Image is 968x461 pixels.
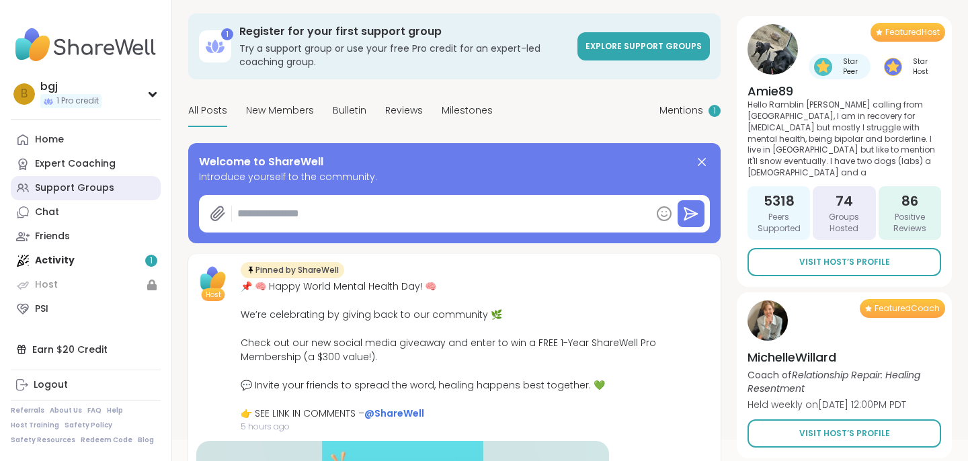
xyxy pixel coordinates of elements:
span: Explore support groups [586,40,702,52]
div: Expert Coaching [35,157,116,171]
div: Chat [35,206,59,219]
a: PSI [11,297,161,321]
div: Support Groups [35,181,114,195]
span: 5 hours ago [241,421,713,433]
span: 1 [713,106,716,117]
a: Referrals [11,406,44,415]
span: 5318 [764,192,795,210]
span: 1 Pro credit [56,95,99,107]
a: Help [107,406,123,415]
span: New Members [246,103,314,118]
a: Host [11,273,161,297]
div: bgj [40,79,102,94]
span: Positive Reviews [884,212,936,235]
img: ShareWell [196,262,230,296]
span: b [21,85,28,103]
h4: MichelleWillard [748,349,941,366]
h3: Try a support group or use your free Pro credit for an expert-led coaching group. [239,42,569,69]
div: PSI [35,302,48,316]
a: @ShareWell [364,407,424,420]
a: About Us [50,406,82,415]
p: Held weekly on [DATE] 12:00PM PDT [748,398,941,411]
i: Relationship Repair: Healing Resentment [748,368,920,395]
a: Safety Policy [65,421,112,430]
span: Featured Host [885,27,940,38]
div: Friends [35,230,70,243]
span: Star Host [905,56,936,77]
a: Explore support groups [577,32,710,60]
a: Chat [11,200,161,224]
div: Pinned by ShareWell [241,262,344,278]
a: Blog [138,435,154,445]
h3: Register for your first support group [239,24,569,39]
img: Amie89 [748,24,798,75]
a: Support Groups [11,176,161,200]
span: Bulletin [333,103,366,118]
span: Visit Host’s Profile [799,256,890,268]
img: Star Host [884,58,902,76]
a: Friends [11,224,161,249]
span: Host [206,290,221,300]
div: 1 [221,28,233,40]
span: Featured Coach [875,303,940,314]
div: Home [35,133,64,146]
a: Safety Resources [11,435,75,445]
div: 📌 🧠 Happy World Mental Health Day! 🧠 We’re celebrating by giving back to our community 🌿 Check ou... [241,280,713,421]
span: Introduce yourself to the community. [199,170,710,184]
a: Logout [11,373,161,397]
img: ShareWell Nav Logo [11,22,161,69]
span: Peers Supported [753,212,805,235]
img: Star Peer [814,58,832,76]
a: Visit Host’s Profile [748,419,941,448]
p: Hello Ramblin [PERSON_NAME] calling from [GEOGRAPHIC_DATA], I am in recovery for [MEDICAL_DATA] b... [748,99,941,178]
span: Star Peer [835,56,865,77]
span: 86 [901,192,918,210]
a: Host Training [11,421,59,430]
a: FAQ [87,406,102,415]
span: 74 [836,192,853,210]
a: Visit Host’s Profile [748,248,941,276]
span: Mentions [659,103,703,118]
span: Visit Host’s Profile [799,427,890,439]
div: Host [35,278,58,292]
p: Coach of [748,368,941,395]
span: Welcome to ShareWell [199,154,323,170]
a: Home [11,128,161,152]
span: All Posts [188,103,227,118]
a: Expert Coaching [11,152,161,176]
a: Redeem Code [81,435,132,445]
div: Logout [34,378,68,392]
span: Milestones [442,103,493,118]
img: MichelleWillard [748,300,788,341]
div: Earn $20 Credit [11,337,161,362]
h4: Amie89 [748,83,941,99]
span: Reviews [385,103,423,118]
span: Groups Hosted [818,212,870,235]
